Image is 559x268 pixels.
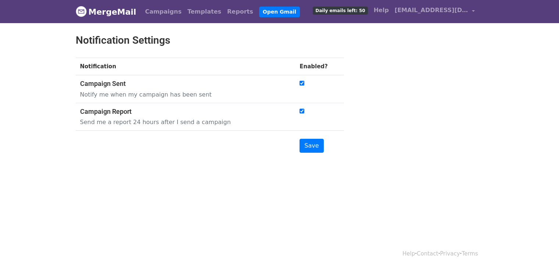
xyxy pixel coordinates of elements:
[80,118,284,126] p: Send me a report 24 hours after I send a campaign
[300,139,323,153] input: Save
[80,91,284,98] p: Notify me when my campaign has been sent
[440,250,460,257] a: Privacy
[80,108,284,116] h5: Campaign Report
[313,7,368,15] span: Daily emails left: 50
[402,250,415,257] a: Help
[392,3,478,20] a: [EMAIL_ADDRESS][DOMAIN_NAME]
[462,250,478,257] a: Terms
[76,6,87,17] img: MergeMail logo
[395,6,468,15] span: [EMAIL_ADDRESS][DOMAIN_NAME]
[76,34,344,47] h2: Notification Settings
[371,3,392,18] a: Help
[295,58,344,75] th: Enabled?
[76,4,136,19] a: MergeMail
[417,250,438,257] a: Contact
[259,7,300,17] a: Open Gmail
[224,4,256,19] a: Reports
[184,4,224,19] a: Templates
[310,3,370,18] a: Daily emails left: 50
[142,4,184,19] a: Campaigns
[80,80,284,88] h5: Campaign Sent
[76,58,295,75] th: Notification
